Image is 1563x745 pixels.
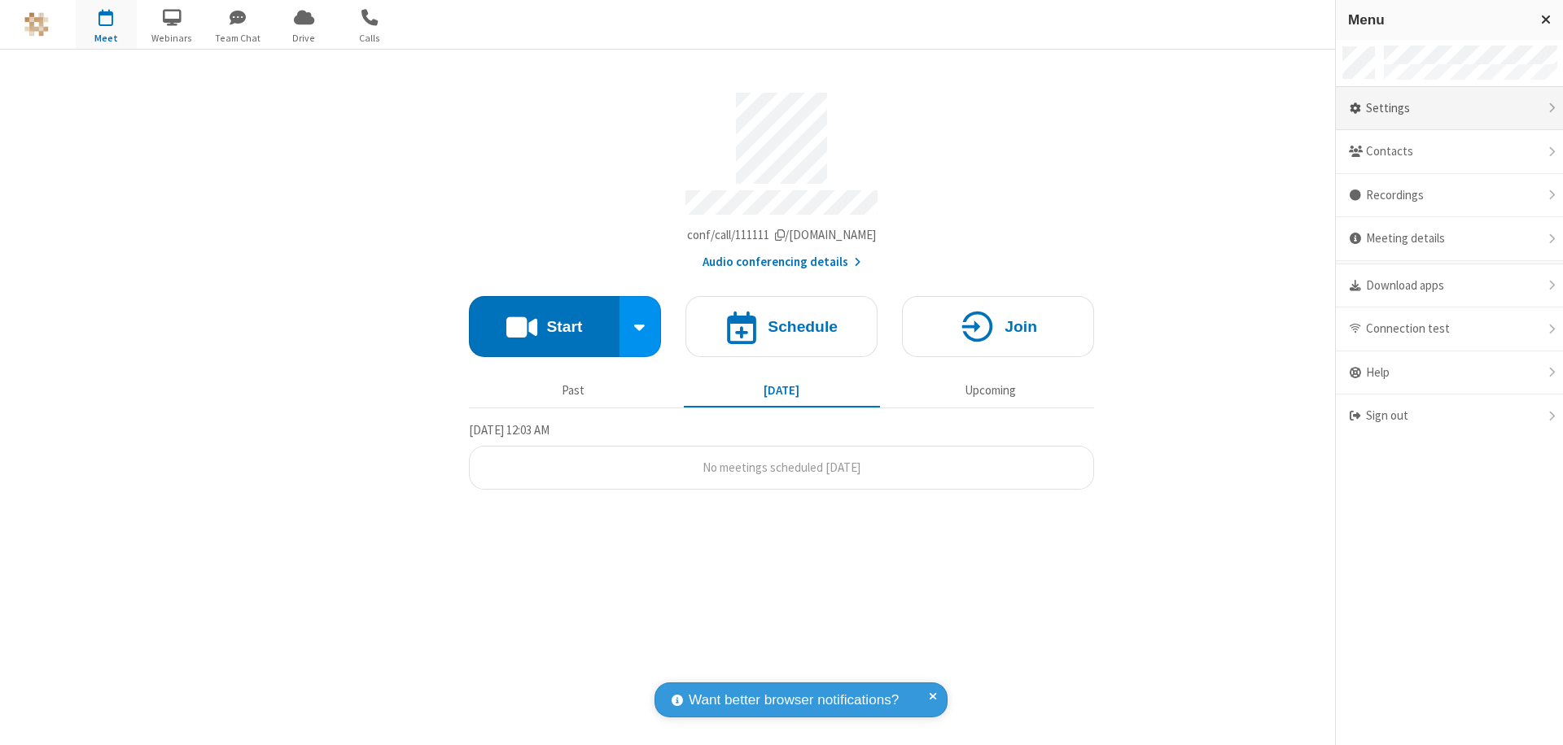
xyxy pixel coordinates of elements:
[469,420,1094,490] section: Today's Meetings
[475,375,672,406] button: Past
[76,31,137,46] span: Meet
[703,460,860,475] span: No meetings scheduled [DATE]
[1336,307,1563,351] div: Connection test
[1336,394,1563,438] div: Sign out
[689,690,899,711] span: Want better browser notifications?
[1336,351,1563,395] div: Help
[703,253,861,272] button: Audio conferencing details
[274,31,335,46] span: Drive
[687,227,877,242] span: Copy my meeting room link
[469,81,1094,272] section: Account details
[768,319,838,334] h4: Schedule
[469,296,620,357] button: Start
[902,296,1094,357] button: Join
[1336,264,1563,308] div: Download apps
[1336,174,1563,218] div: Recordings
[620,296,662,357] div: Start conference options
[687,226,877,245] button: Copy my meeting room linkCopy my meeting room link
[469,422,549,438] span: [DATE] 12:03 AM
[1348,12,1526,28] h3: Menu
[339,31,401,46] span: Calls
[24,12,49,37] img: QA Selenium DO NOT DELETE OR CHANGE
[892,375,1088,406] button: Upcoming
[684,375,880,406] button: [DATE]
[685,296,878,357] button: Schedule
[546,319,582,334] h4: Start
[1336,217,1563,261] div: Meeting details
[142,31,203,46] span: Webinars
[208,31,269,46] span: Team Chat
[1005,319,1037,334] h4: Join
[1336,87,1563,131] div: Settings
[1336,130,1563,174] div: Contacts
